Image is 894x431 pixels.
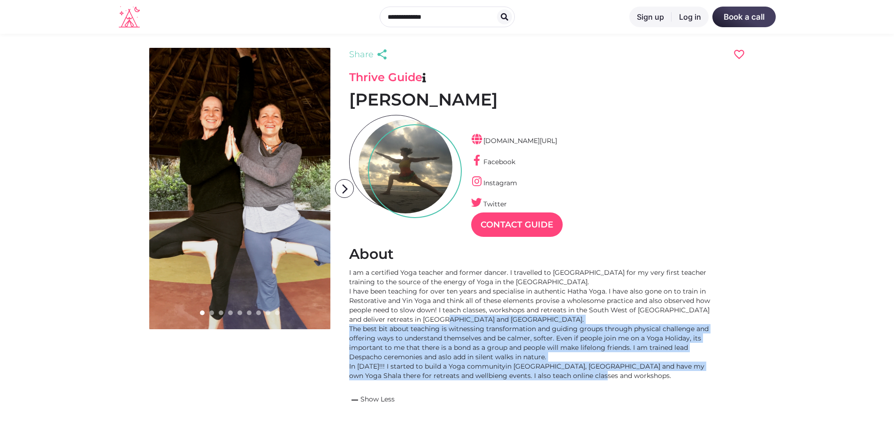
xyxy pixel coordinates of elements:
a: Instagram [471,179,517,187]
a: [DOMAIN_NAME][URL] [471,136,557,145]
a: Contact Guide [471,212,563,237]
a: Book a call [712,7,776,27]
a: Twitter [471,200,507,208]
i: arrow_forward_ios [336,180,354,198]
a: Sign up [629,7,672,27]
a: Log in [672,7,709,27]
h2: About [349,245,745,263]
h1: [PERSON_NAME] [349,89,745,110]
a: Facebook [471,158,515,166]
a: Share [349,48,390,61]
span: Share [349,48,374,61]
div: I am a certified Yoga teacher and former dancer. I travelled to [GEOGRAPHIC_DATA] for my very fir... [349,268,715,380]
span: remove [349,394,360,406]
h3: Thrive Guide [349,70,745,84]
a: removeShow Less [349,394,715,406]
